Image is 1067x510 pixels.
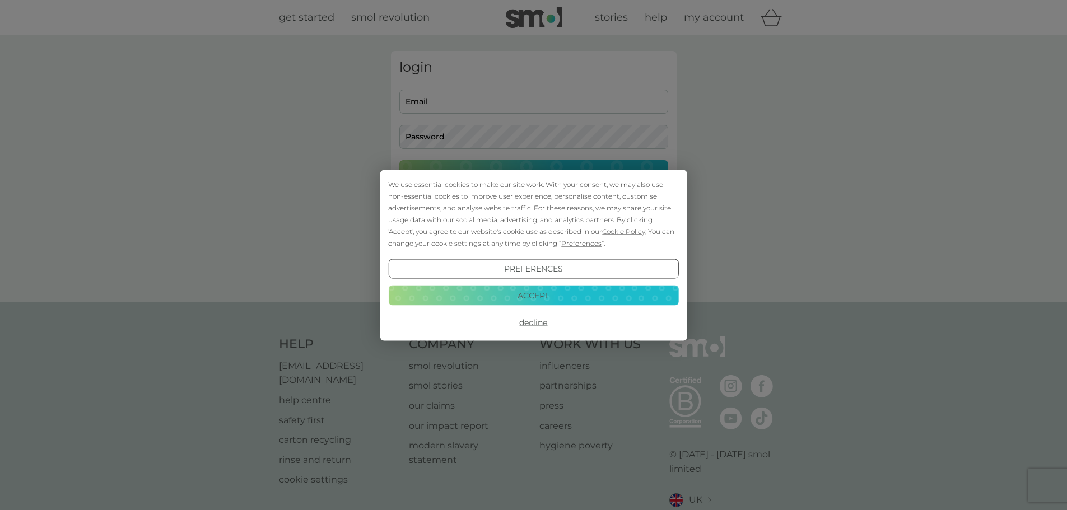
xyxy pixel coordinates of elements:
button: Preferences [388,259,678,279]
div: Cookie Consent Prompt [380,170,687,340]
div: We use essential cookies to make our site work. With your consent, we may also use non-essential ... [388,178,678,249]
button: Decline [388,312,678,333]
span: Cookie Policy [602,227,645,235]
button: Accept [388,286,678,306]
span: Preferences [561,238,602,247]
